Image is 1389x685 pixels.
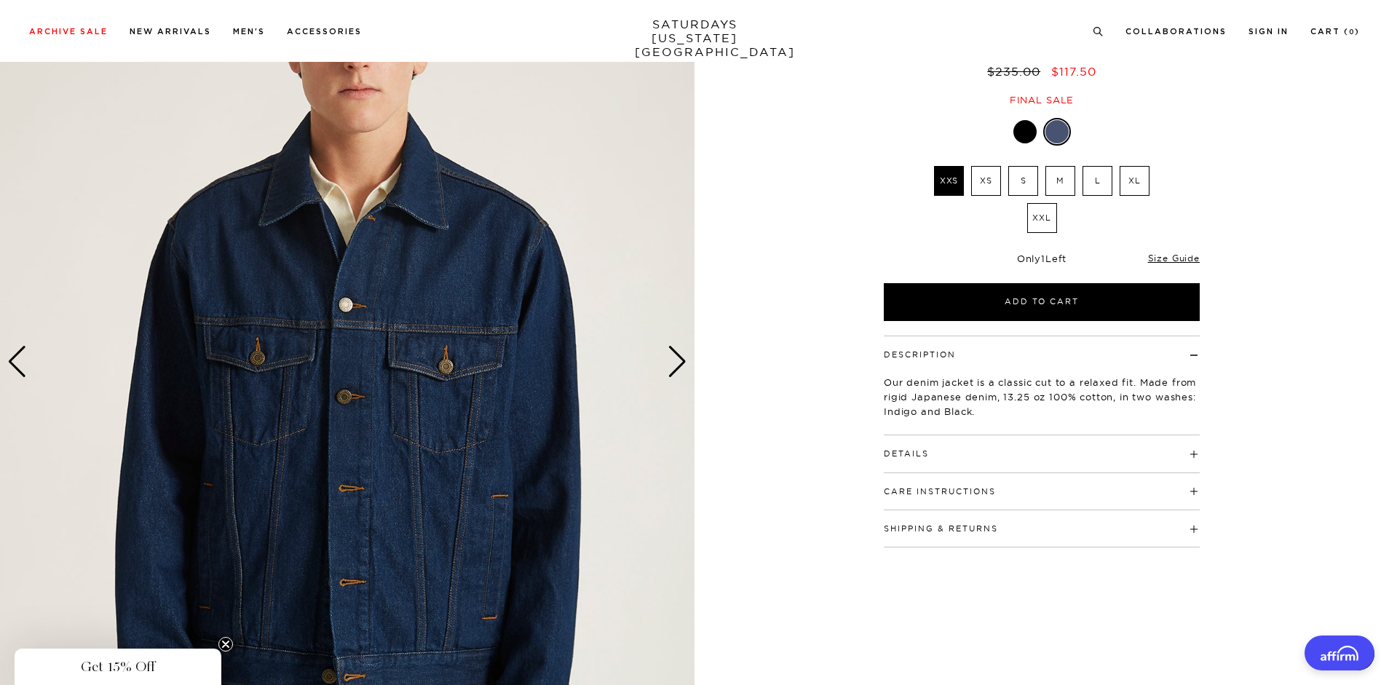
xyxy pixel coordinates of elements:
[218,637,233,652] button: Close teaser
[884,450,929,458] button: Details
[1248,28,1289,36] a: Sign In
[1045,166,1075,196] label: M
[668,346,687,378] div: Next slide
[884,253,1200,265] div: Only Left
[1083,166,1112,196] label: L
[1310,28,1360,36] a: Cart (0)
[884,351,956,359] button: Description
[635,17,755,59] a: SATURDAYS[US_STATE][GEOGRAPHIC_DATA]
[1148,253,1200,264] a: Size Guide
[1120,166,1149,196] label: XL
[1051,64,1096,79] span: $117.50
[934,166,964,196] label: XXS
[1041,253,1045,264] span: 1
[1125,28,1227,36] a: Collaborations
[884,525,998,533] button: Shipping & Returns
[233,28,265,36] a: Men's
[1349,29,1355,36] small: 0
[81,658,155,676] span: Get 15% Off
[1008,166,1038,196] label: S
[287,28,362,36] a: Accessories
[884,375,1200,419] p: Our denim jacket is a classic cut to a relaxed fit. Made from rigid Japanese denim, 13.25 oz 100%...
[1027,203,1057,233] label: XXL
[971,166,1001,196] label: XS
[884,488,996,496] button: Care Instructions
[15,649,221,685] div: Get 15% OffClose teaser
[882,94,1202,106] div: Final sale
[29,28,108,36] a: Archive Sale
[130,28,211,36] a: New Arrivals
[7,346,27,378] div: Previous slide
[987,64,1046,79] del: $235.00
[884,283,1200,321] button: Add to Cart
